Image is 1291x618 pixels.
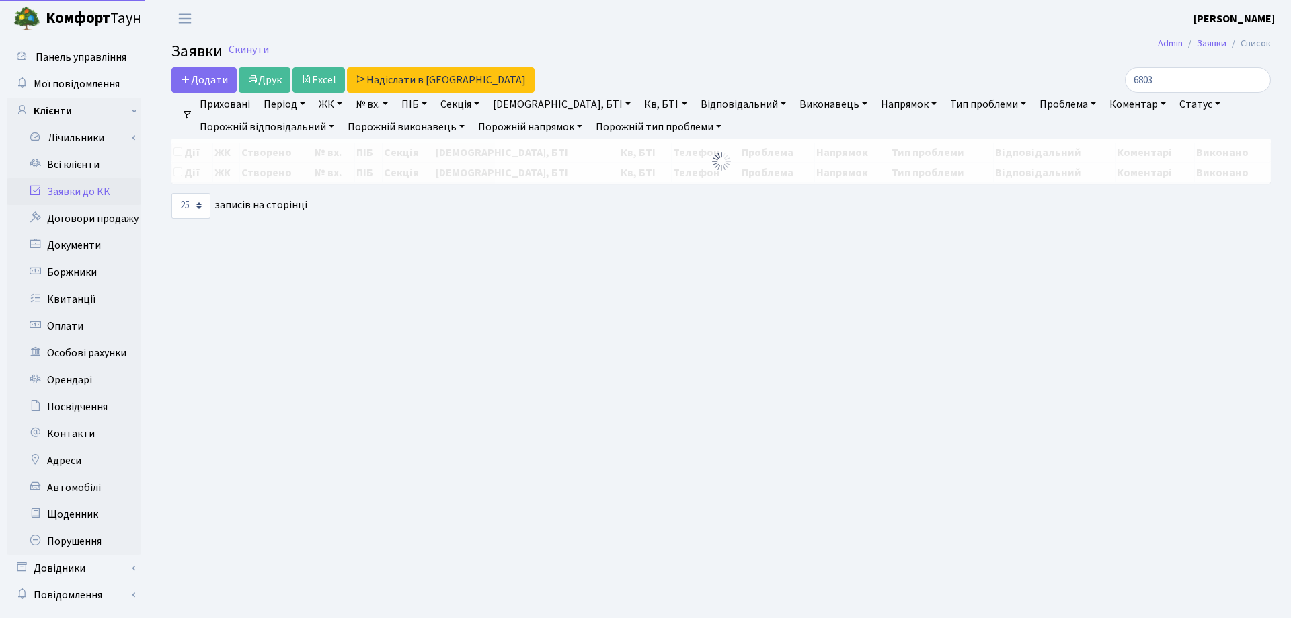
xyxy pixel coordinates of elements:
button: Переключити навігацію [168,7,202,30]
a: Кв, БТІ [639,93,692,116]
span: Панель управління [36,50,126,65]
a: Порожній напрямок [473,116,588,139]
a: Статус [1174,93,1226,116]
a: Друк [239,67,290,93]
a: Документи [7,232,141,259]
a: Скинути [229,44,269,56]
a: Excel [292,67,345,93]
a: Додати [171,67,237,93]
a: Автомобілі [7,474,141,501]
a: Заявки [1197,36,1226,50]
a: Порушення [7,528,141,555]
a: Щоденник [7,501,141,528]
a: Посвідчення [7,393,141,420]
li: Список [1226,36,1271,51]
a: Надіслати в [GEOGRAPHIC_DATA] [347,67,535,93]
a: Секція [435,93,485,116]
a: Адреси [7,447,141,474]
input: Пошук... [1125,67,1271,93]
a: Повідомлення [7,582,141,609]
a: Відповідальний [695,93,791,116]
a: Панель управління [7,44,141,71]
a: Всі клієнти [7,151,141,178]
a: Заявки до КК [7,178,141,205]
a: Тип проблеми [945,93,1031,116]
a: Квитанції [7,286,141,313]
label: записів на сторінці [171,193,307,219]
a: Порожній тип проблеми [590,116,727,139]
a: [PERSON_NAME] [1194,11,1275,27]
a: Оплати [7,313,141,340]
a: Боржники [7,259,141,286]
a: Мої повідомлення [7,71,141,98]
span: Додати [180,73,228,87]
a: Приховані [194,93,256,116]
a: Клієнти [7,98,141,124]
span: Заявки [171,40,223,63]
a: Договори продажу [7,205,141,232]
a: Виконавець [794,93,873,116]
a: Орендарі [7,366,141,393]
a: Порожній виконавець [342,116,470,139]
img: logo.png [13,5,40,32]
span: Мої повідомлення [34,77,120,91]
a: Коментар [1104,93,1171,116]
a: Період [258,93,311,116]
nav: breadcrumb [1138,30,1291,58]
img: Обробка... [711,151,732,172]
a: ЖК [313,93,348,116]
a: Особові рахунки [7,340,141,366]
select: записів на сторінці [171,193,210,219]
a: ПІБ [396,93,432,116]
a: Контакти [7,420,141,447]
a: Admin [1158,36,1183,50]
a: Довідники [7,555,141,582]
a: Проблема [1034,93,1101,116]
b: Комфорт [46,7,110,29]
a: Напрямок [875,93,942,116]
a: Порожній відповідальний [194,116,340,139]
b: [PERSON_NAME] [1194,11,1275,26]
a: Лічильники [15,124,141,151]
a: [DEMOGRAPHIC_DATA], БТІ [487,93,636,116]
span: Таун [46,7,141,30]
a: № вх. [350,93,393,116]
